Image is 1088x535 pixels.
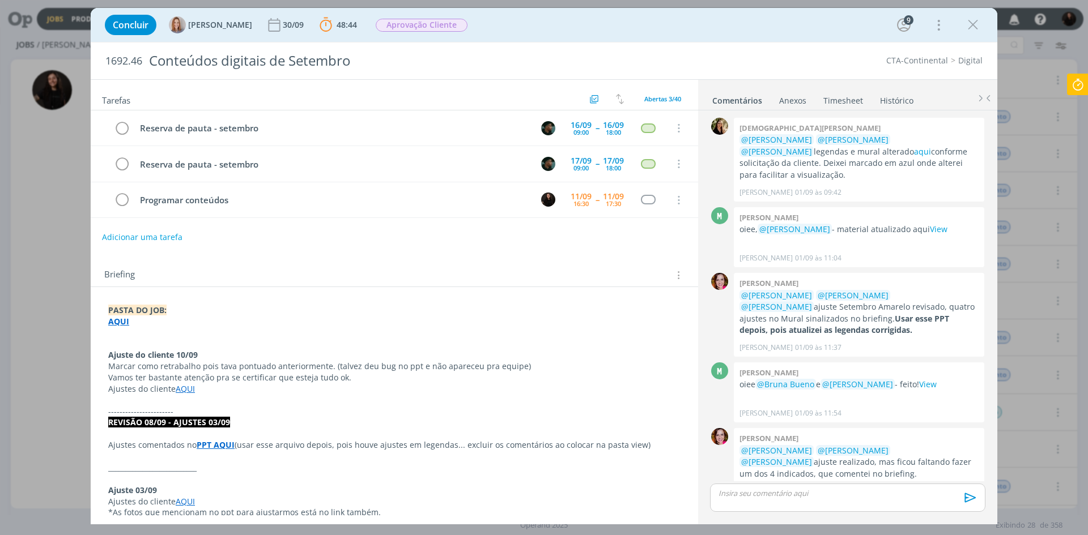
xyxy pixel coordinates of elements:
[795,187,841,198] span: 01/09 às 09:42
[573,129,589,135] div: 09:00
[818,445,889,456] span: @[PERSON_NAME]
[779,95,806,106] div: Anexos
[108,439,681,451] p: Ajustes comentados no (usar esse arquivo depois, pois houve ajustes em legendas... excluir os com...
[596,160,599,168] span: --
[919,379,937,390] a: View
[376,19,467,32] span: Aprovação Cliente
[741,456,812,467] span: @[PERSON_NAME]
[914,146,931,157] a: aqui
[739,313,949,335] strong: Usar esse PPT depois, pois atualizei as legendas corrigidas.
[108,361,681,372] p: Marcar como retrabalho pois tava pontuado anteriormente. (talvez deu bug no ppt e não apareceu pr...
[739,278,798,288] b: [PERSON_NAME]
[108,417,230,427] strong: REVISÃO 08/09 - AJUSTES 03/09
[958,55,983,66] a: Digital
[541,192,555,207] img: S
[108,305,167,315] strong: PASTA DO JOB:
[108,406,681,417] p: -----------------------
[823,90,864,106] a: Timesheet
[108,496,681,507] p: Ajustes do cliente
[886,55,948,66] a: CTA-Continental
[337,19,357,30] span: 48:44
[741,134,812,145] span: @[PERSON_NAME]
[197,439,235,450] a: PPT AQUI
[596,196,599,204] span: --
[904,15,913,25] div: 9
[739,343,793,353] p: [PERSON_NAME]
[169,16,252,33] button: A[PERSON_NAME]
[317,16,360,34] button: 48:44
[795,343,841,353] span: 01/09 às 11:37
[739,224,979,235] p: oiee, - material atualizado aqui
[739,212,798,222] b: [PERSON_NAME]
[169,16,186,33] img: A
[822,379,893,390] span: @[PERSON_NAME]
[739,379,979,390] p: oiee e - feito!
[571,157,592,165] div: 17/09
[571,121,592,129] div: 16/09
[739,253,793,263] p: [PERSON_NAME]
[879,90,914,106] a: Histórico
[105,55,142,67] span: 1692.46
[596,124,599,132] span: --
[711,428,728,445] img: B
[741,445,812,456] span: @[PERSON_NAME]
[711,118,728,135] img: C
[108,462,681,473] p: __________________________
[895,16,913,34] button: 9
[541,157,555,171] img: K
[795,253,841,263] span: 01/09 às 11:04
[739,433,798,443] b: [PERSON_NAME]
[108,383,681,395] p: Ajustes do cliente
[606,165,621,171] div: 18:00
[603,121,624,129] div: 16/09
[739,123,881,133] b: [DEMOGRAPHIC_DATA][PERSON_NAME]
[739,445,979,480] p: ajuste realizado, mas ficou faltando fazer um dos 4 indicados, que comentei no briefing.
[113,20,148,29] span: Concluir
[603,157,624,165] div: 17/09
[188,21,252,29] span: [PERSON_NAME]
[739,367,798,378] b: [PERSON_NAME]
[91,8,997,524] div: dialog
[573,200,589,207] div: 16:30
[571,192,592,200] div: 11/09
[644,95,681,103] span: Abertas 3/40
[101,227,183,247] button: Adicionar uma tarefa
[757,379,814,390] span: @Bruna Bueno
[603,192,624,200] div: 11/09
[739,408,793,418] p: [PERSON_NAME]
[108,485,157,495] strong: Ajuste 03/09
[539,155,556,172] button: K
[606,129,621,135] div: 18:00
[930,224,947,234] a: View
[375,18,468,32] button: Aprovação Cliente
[711,207,728,224] div: M
[741,146,812,157] span: @[PERSON_NAME]
[711,362,728,379] div: M
[539,119,556,136] button: K
[739,290,979,336] p: ajuste Setembro Amarelo revisado, quatro ajustes no Mural sinalizados no briefing.
[539,191,556,208] button: S
[712,90,763,106] a: Comentários
[739,134,979,181] p: legendas e mural alterado conforme solicitação da cliente. Deixei marcado em azul onde alterei pa...
[573,165,589,171] div: 09:00
[135,157,530,172] div: Reserva de pauta - setembro
[105,15,156,35] button: Concluir
[176,383,195,394] a: AQUI
[741,290,812,301] span: @[PERSON_NAME]
[108,372,681,383] p: Vamos ter bastante atenção pra se certificar que esteja tudo ok.
[818,290,889,301] span: @[PERSON_NAME]
[283,21,306,29] div: 30/09
[795,408,841,418] span: 01/09 às 11:54
[616,94,624,104] img: arrow-down-up.svg
[108,316,129,327] a: AQUI
[741,301,812,312] span: @[PERSON_NAME]
[818,134,889,145] span: @[PERSON_NAME]
[606,200,621,207] div: 17:30
[759,224,830,234] span: @[PERSON_NAME]
[711,273,728,290] img: B
[135,121,530,135] div: Reserva de pauta - setembro
[108,507,681,518] p: *As fotos que mencionam no ppt para ajustarmos está no link também.
[104,268,135,283] span: Briefing
[739,187,793,198] p: [PERSON_NAME]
